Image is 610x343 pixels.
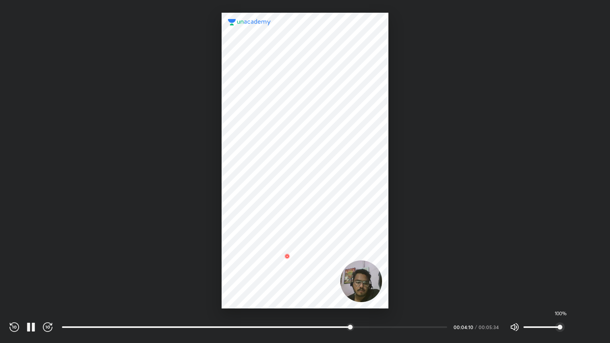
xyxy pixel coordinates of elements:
div: 00:05:34 [479,325,500,330]
span: styled slider [558,325,562,330]
div: 00:04:10 [454,325,473,330]
span: 100% [555,311,567,316]
div: / [475,325,477,330]
img: wMgqJGBwKWe8AAAAABJRU5ErkJggg== [283,252,292,261]
img: logo.2a7e12a2.svg [228,19,271,25]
